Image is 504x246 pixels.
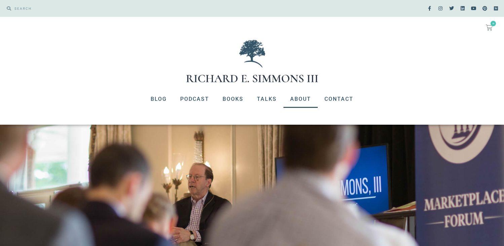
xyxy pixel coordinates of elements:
[318,90,360,108] a: Contact
[173,90,216,108] a: Podcast
[250,90,283,108] a: Talks
[478,20,501,35] a: 0
[144,90,173,108] a: Blog
[491,21,496,26] span: 0
[11,3,249,13] input: SEARCH
[283,90,318,108] a: About
[216,90,250,108] a: Books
